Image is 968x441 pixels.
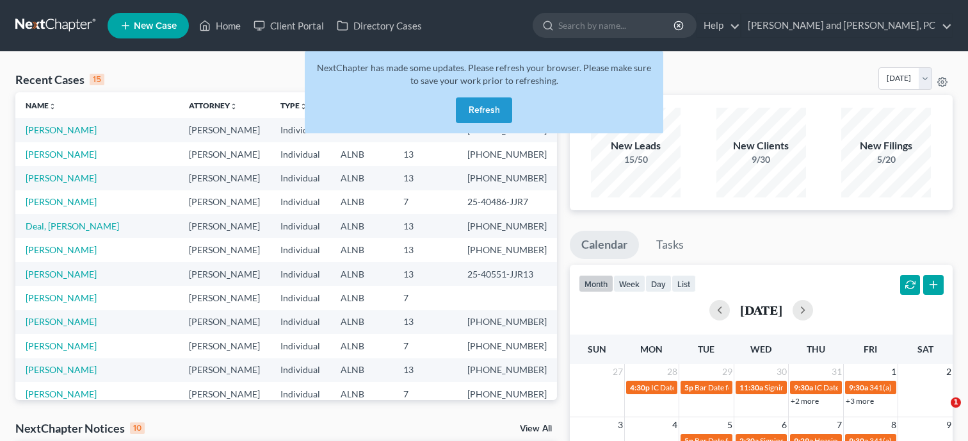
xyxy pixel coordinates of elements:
a: [PERSON_NAME] [26,340,97,351]
span: 4:30p [630,383,650,392]
div: 10 [130,422,145,434]
div: Recent Cases [15,72,104,87]
td: ALNB [330,382,393,406]
a: Nameunfold_more [26,101,56,110]
td: ALNB [330,262,393,286]
span: 7 [835,417,843,433]
td: [PERSON_NAME] [179,382,270,406]
td: 13 [393,238,457,262]
div: New Filings [841,138,931,153]
button: Refresh [456,97,512,123]
td: Individual [270,214,330,238]
span: Wed [750,344,771,354]
td: [PERSON_NAME] [179,214,270,238]
span: 1 [951,397,961,408]
span: Sat [917,344,933,354]
button: day [645,275,672,292]
td: 13 [393,262,457,286]
a: Client Portal [247,14,330,37]
td: ALNB [330,238,393,262]
td: 13 [393,358,457,382]
td: [PERSON_NAME] [179,286,270,310]
td: 7 [393,334,457,358]
span: 3 [617,417,624,433]
td: 25-40486-JJR7 [457,190,557,214]
a: Typeunfold_more [280,101,307,110]
td: 13 [393,142,457,166]
a: [PERSON_NAME] [26,388,97,399]
span: 9:30a [794,383,813,392]
span: 2 [945,364,953,379]
div: 15/50 [591,153,681,166]
span: Bar Date for [PERSON_NAME] [695,383,797,392]
button: month [579,275,613,292]
a: [PERSON_NAME] [26,316,97,327]
a: +2 more [791,396,819,406]
td: [PHONE_NUMBER] [457,214,557,238]
td: Individual [270,358,330,382]
td: ALNB [330,310,393,334]
td: Individual [270,262,330,286]
button: week [613,275,645,292]
td: ALNB [330,214,393,238]
td: Individual [270,166,330,190]
a: Home [193,14,247,37]
td: ALNB [330,334,393,358]
a: [PERSON_NAME] [26,124,97,135]
div: 15 [90,74,104,85]
td: ALNB [330,286,393,310]
span: 5p [684,383,693,392]
span: 31 [830,364,843,379]
input: Search by name... [558,13,675,37]
iframe: Intercom live chat [924,397,955,428]
td: 13 [393,214,457,238]
span: 29 [721,364,734,379]
td: [PERSON_NAME] [179,310,270,334]
i: unfold_more [300,103,307,110]
span: 9:30a [849,383,868,392]
a: [PERSON_NAME] and [PERSON_NAME], PC [741,14,952,37]
td: 13 [393,166,457,190]
td: 25-40551-JJR13 [457,262,557,286]
i: unfold_more [49,103,56,110]
span: Thu [807,344,825,354]
span: 5 [726,417,734,433]
td: 7 [393,286,457,310]
td: [PHONE_NUMBER] [457,358,557,382]
span: 30 [775,364,788,379]
div: 9/30 [716,153,806,166]
td: [PHONE_NUMBER] [457,310,557,334]
td: [PERSON_NAME] [179,190,270,214]
td: 7 [393,190,457,214]
td: Individual [270,190,330,214]
td: Individual [270,382,330,406]
td: Individual [270,118,330,142]
div: New Clients [716,138,806,153]
span: Fri [864,344,877,354]
span: IC Date for [PERSON_NAME] [651,383,749,392]
a: [PERSON_NAME] [26,292,97,303]
div: NextChapter Notices [15,420,145,436]
a: Calendar [570,231,639,259]
td: [PERSON_NAME] [179,166,270,190]
td: [PERSON_NAME] [179,262,270,286]
td: Individual [270,142,330,166]
td: [PERSON_NAME] [179,238,270,262]
td: [PHONE_NUMBER] [457,166,557,190]
td: Individual [270,334,330,358]
span: 27 [611,364,624,379]
td: Individual [270,310,330,334]
td: [PERSON_NAME] [179,334,270,358]
td: [PHONE_NUMBER] [457,334,557,358]
span: Tue [698,344,714,354]
span: New Case [134,21,177,31]
a: Deal, [PERSON_NAME] [26,220,119,231]
td: [PERSON_NAME] [179,358,270,382]
span: 4 [671,417,679,433]
a: Directory Cases [330,14,428,37]
span: 8 [890,417,898,433]
td: ALNB [330,166,393,190]
span: Mon [640,344,663,354]
h2: [DATE] [740,303,782,317]
a: [PERSON_NAME] [26,364,97,375]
